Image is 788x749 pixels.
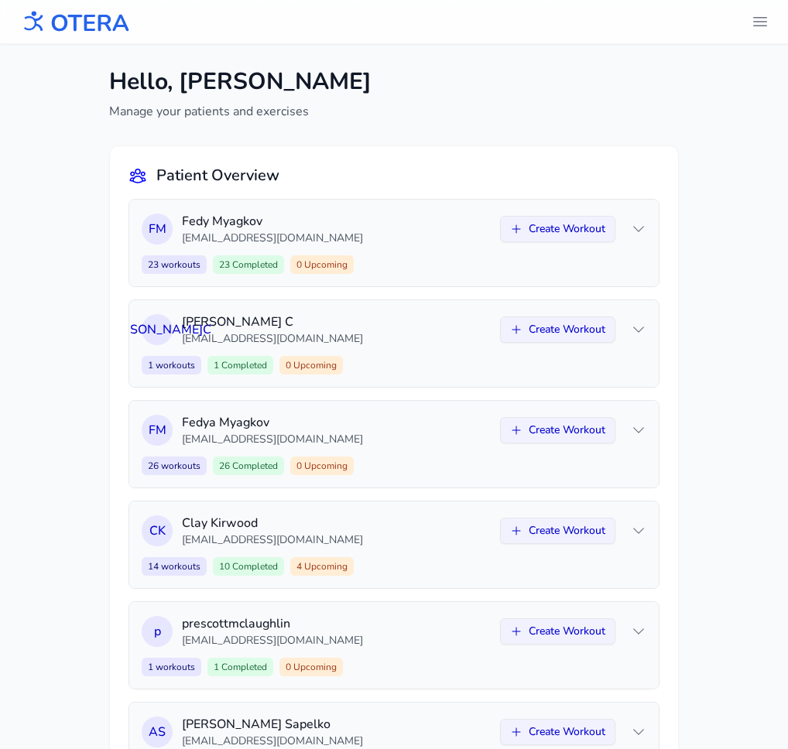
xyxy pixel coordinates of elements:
span: workouts [153,359,195,371]
span: 23 [213,255,284,274]
span: F M [149,220,166,238]
span: 23 [142,255,207,274]
p: [EMAIL_ADDRESS][DOMAIN_NAME] [182,734,491,749]
span: 0 [279,356,343,374]
span: Upcoming [291,661,337,673]
p: Clay Kirwood [182,514,491,532]
span: Completed [230,460,278,472]
span: Upcoming [302,560,348,573]
button: Create Workout [500,316,615,343]
h1: Hello, [PERSON_NAME] [109,68,372,96]
span: 1 [142,658,201,676]
p: Fedya Myagkov [182,413,491,432]
p: [EMAIL_ADDRESS][DOMAIN_NAME] [182,633,491,648]
span: workouts [159,258,200,271]
span: Upcoming [291,359,337,371]
p: Fedy Myagkov [182,212,491,231]
button: Create Workout [500,518,615,544]
span: 4 [290,557,354,576]
span: 1 [207,356,273,374]
span: Completed [219,359,267,371]
span: C K [149,522,166,540]
button: header.menu.open [745,6,776,37]
span: 26 [142,457,207,475]
button: Create Workout [500,618,615,645]
p: Manage your patients and exercises [109,102,372,121]
span: 14 [142,557,207,576]
p: prescottmclaughlin [182,614,491,633]
span: workouts [159,560,200,573]
span: Completed [219,661,267,673]
span: 0 [279,658,343,676]
span: 10 [213,557,284,576]
p: [PERSON_NAME] С [182,313,491,331]
span: Upcoming [302,258,348,271]
span: 1 [142,356,201,374]
span: 0 [290,457,354,475]
span: Upcoming [302,460,348,472]
p: [EMAIL_ADDRESS][DOMAIN_NAME] [182,331,491,347]
p: [EMAIL_ADDRESS][DOMAIN_NAME] [182,231,491,246]
button: Create Workout [500,417,615,443]
p: [EMAIL_ADDRESS][DOMAIN_NAME] [182,532,491,548]
span: workouts [153,661,195,673]
span: 26 [213,457,284,475]
span: 1 [207,658,273,676]
span: workouts [159,460,200,472]
h2: Patient Overview [156,165,279,186]
span: p [154,622,161,641]
span: 0 [290,255,354,274]
span: Completed [230,258,278,271]
p: [EMAIL_ADDRESS][DOMAIN_NAME] [182,432,491,447]
button: Create Workout [500,719,615,745]
span: A S [149,723,166,741]
span: [PERSON_NAME] С [103,320,211,339]
img: OTERA logo [19,5,130,39]
span: Completed [230,560,278,573]
button: Create Workout [500,216,615,242]
p: [PERSON_NAME] Sapelko [182,715,491,734]
span: F M [149,421,166,439]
